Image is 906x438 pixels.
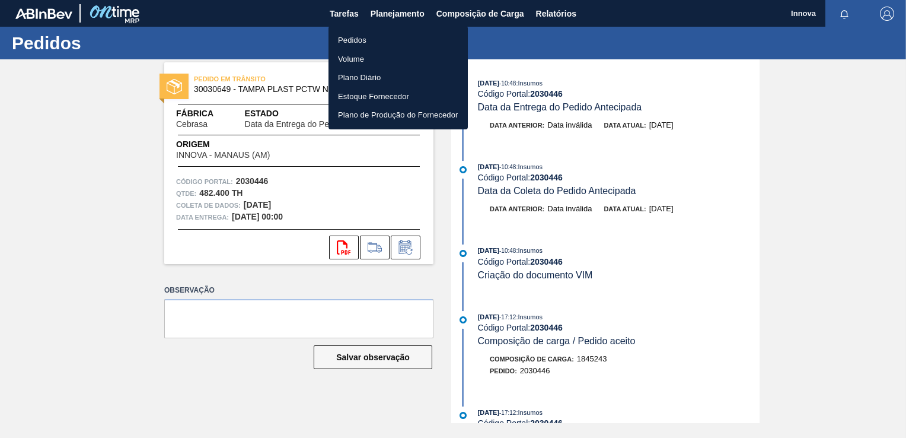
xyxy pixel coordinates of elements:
a: Pedidos [328,31,468,50]
a: Estoque Fornecedor [328,87,468,106]
a: Plano de Produção do Fornecedor [328,106,468,125]
a: Volume [328,50,468,69]
a: Plano Diário [328,68,468,87]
